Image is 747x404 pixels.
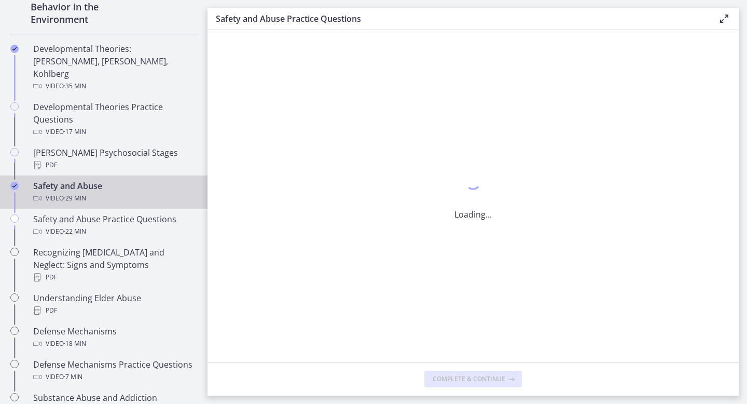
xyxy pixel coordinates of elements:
[424,371,522,387] button: Complete & continue
[33,126,195,138] div: Video
[33,43,195,92] div: Developmental Theories: [PERSON_NAME], [PERSON_NAME], Kohlberg
[454,172,492,196] div: 1
[33,101,195,138] div: Developmental Theories Practice Questions
[33,192,195,205] div: Video
[33,213,195,238] div: Safety and Abuse Practice Questions
[33,180,195,205] div: Safety and Abuse
[64,371,82,383] span: · 7 min
[33,292,195,317] div: Understanding Elder Abuse
[33,225,195,238] div: Video
[10,45,19,53] i: Completed
[64,338,86,350] span: · 18 min
[433,375,505,383] span: Complete & continue
[33,246,195,284] div: Recognizing [MEDICAL_DATA] and Neglect: Signs and Symptoms
[10,182,19,190] i: Completed
[64,80,86,92] span: · 35 min
[33,325,195,350] div: Defense Mechanisms
[64,225,86,238] span: · 22 min
[33,146,195,171] div: [PERSON_NAME] Psychosocial Stages
[33,271,195,284] div: PDF
[64,192,86,205] span: · 29 min
[33,304,195,317] div: PDF
[33,80,195,92] div: Video
[216,12,701,25] h3: Safety and Abuse Practice Questions
[64,126,86,138] span: · 17 min
[33,159,195,171] div: PDF
[33,358,195,383] div: Defense Mechanisms Practice Questions
[33,371,195,383] div: Video
[33,338,195,350] div: Video
[454,208,492,221] p: Loading...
